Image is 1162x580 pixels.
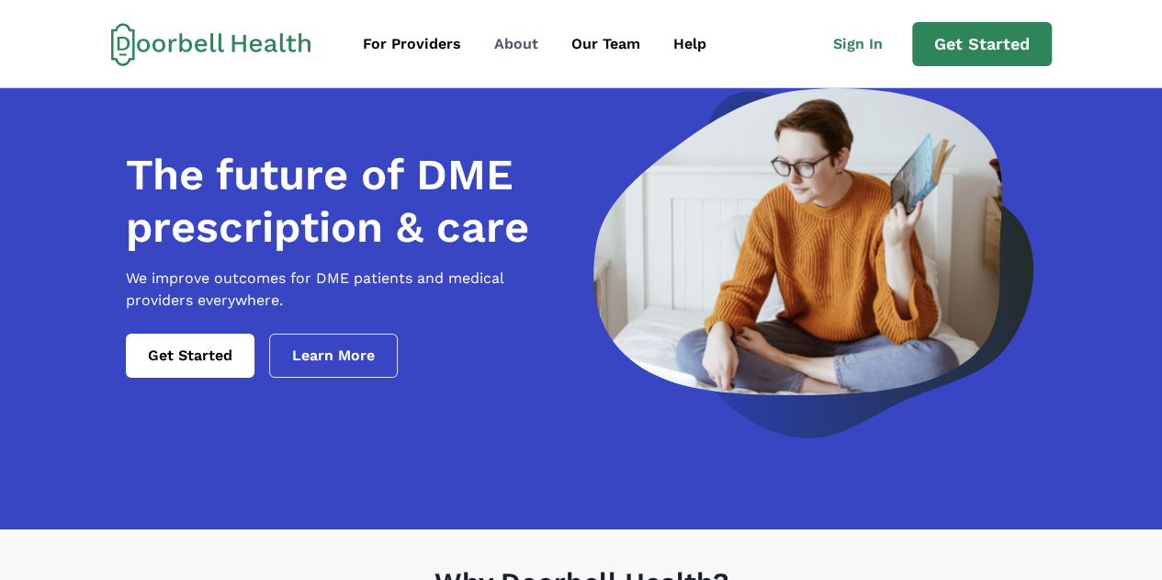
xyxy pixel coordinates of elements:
div: Help [673,33,706,55]
a: About [479,26,553,63]
a: For Providers [348,26,476,63]
div: About [494,33,538,55]
img: a woman looking at a computer [593,88,1033,438]
a: Learn More [269,334,398,378]
a: Our Team [557,26,655,63]
a: Help [659,26,721,63]
h1: The future of DME prescription & care [126,149,572,253]
p: We improve outcomes for DME patients and medical providers everywhere. [126,267,572,312]
a: Get Started [126,334,254,378]
div: For Providers [363,33,461,55]
a: Sign In [818,26,912,63]
div: Our Team [571,33,640,55]
a: Get Started [912,22,1052,66]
